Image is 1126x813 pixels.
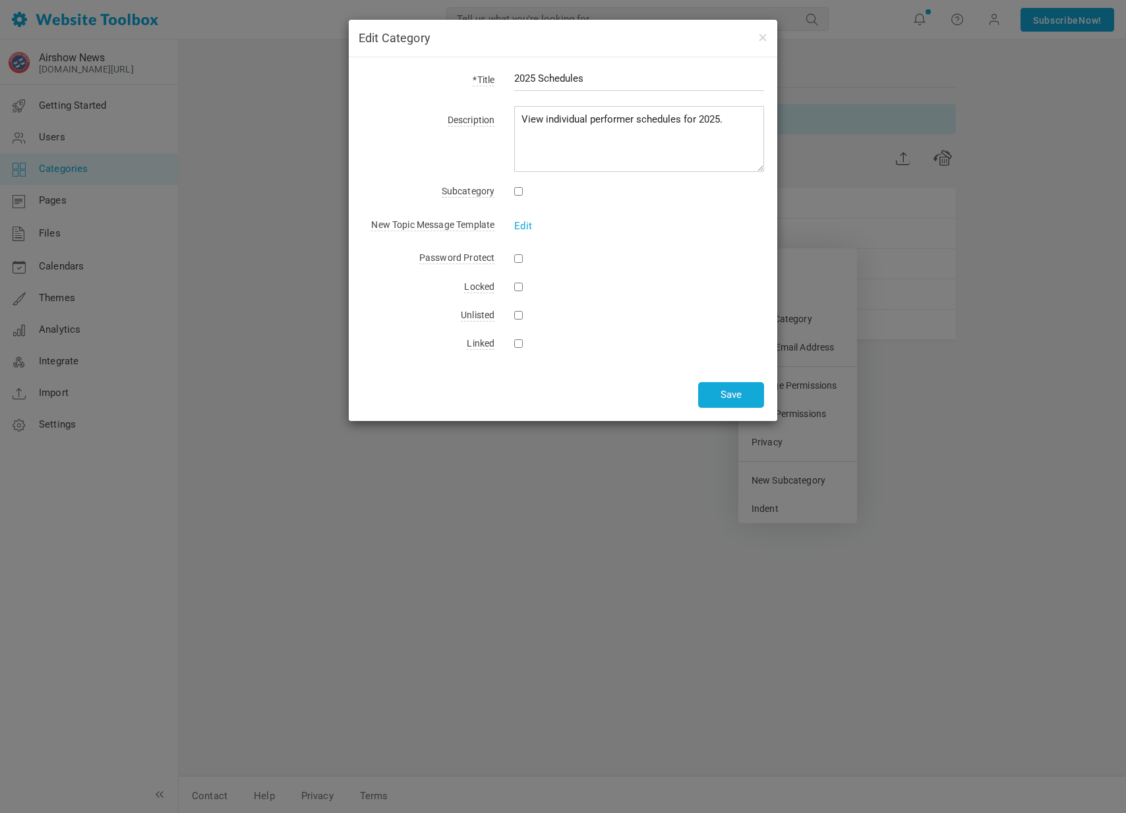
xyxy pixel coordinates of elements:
a: Edit [514,220,532,232]
h4: Edit Category [359,30,767,47]
span: New Topic Message Template [371,219,494,231]
span: *Title [473,74,494,86]
span: Unlisted [461,310,494,322]
span: Linked [467,338,494,350]
button: Save [698,382,764,408]
span: Subcategory [442,186,495,198]
span: Password Protect [419,252,494,264]
span: Description [448,115,495,126]
textarea: View individual performer schedules for 2025. [514,106,764,172]
span: Locked [464,281,494,293]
